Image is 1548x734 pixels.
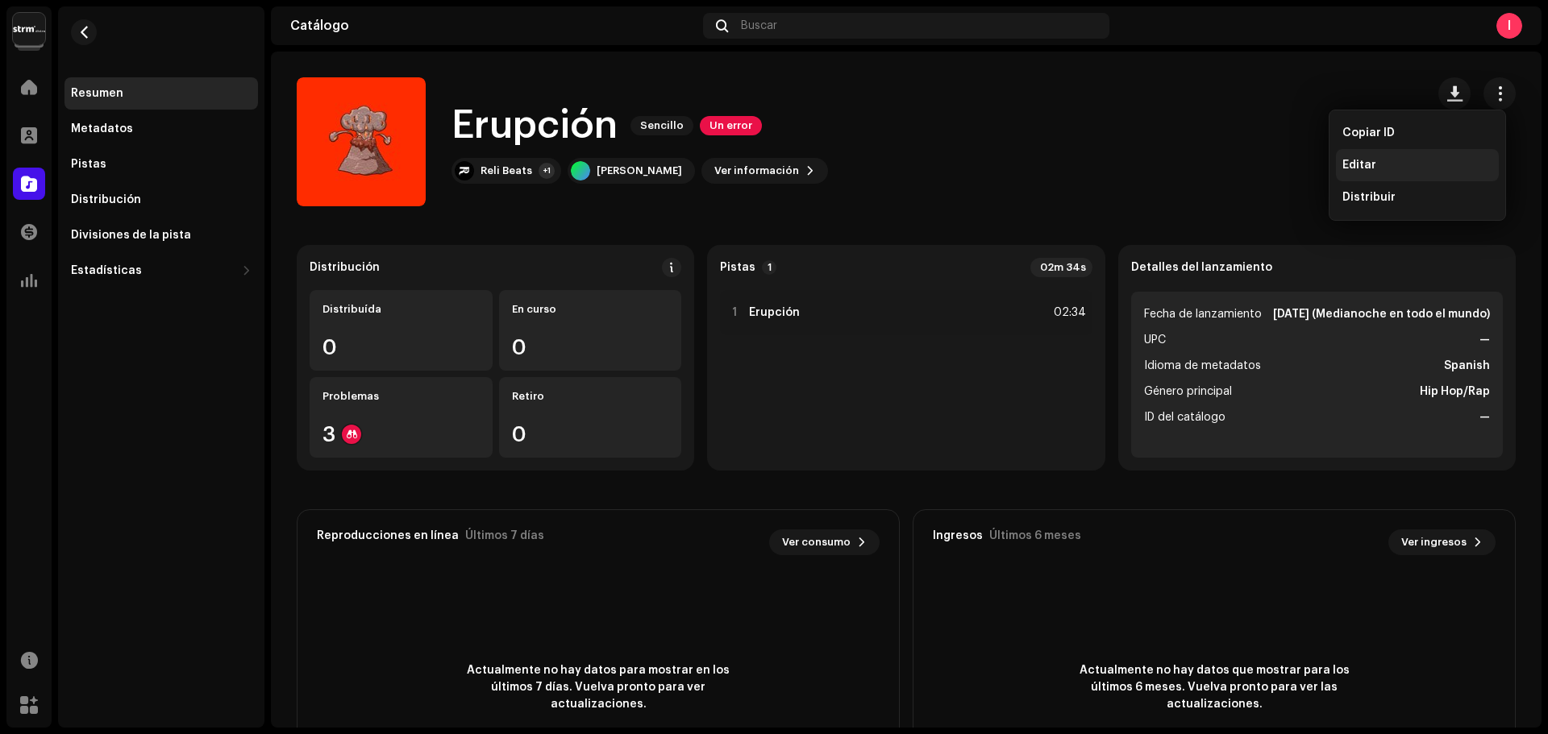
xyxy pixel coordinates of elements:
button: Ver consumo [769,529,880,555]
span: UPC [1144,330,1166,350]
div: Distribuída [322,303,480,316]
div: Retiro [512,390,669,403]
div: Ingresos [933,529,983,542]
div: Reli Beats [481,164,532,177]
div: Resumen [71,87,123,100]
div: Distribución [310,261,380,274]
span: Género principal [1144,382,1232,401]
div: Últimos 6 meses [989,529,1081,542]
re-m-nav-item: Divisiones de la pista [64,219,258,251]
span: Sencillo [630,116,693,135]
div: 02m 34s [1030,258,1092,277]
strong: Pistas [720,261,755,274]
span: Un error [700,116,762,135]
span: Actualmente no hay datos que mostrar para los últimos 6 meses. Vuelva pronto para ver las actuali... [1069,662,1359,713]
strong: [DATE] (Medianoche en todo el mundo) [1273,305,1490,324]
button: Ver ingresos [1388,529,1496,555]
div: 02:34 [1051,303,1086,322]
span: Actualmente no hay datos para mostrar en los últimos 7 días. Vuelva pronto para ver actualizaciones. [453,662,743,713]
div: [PERSON_NAME] [597,164,682,177]
strong: Detalles del lanzamiento [1131,261,1272,274]
span: ID del catálogo [1144,408,1225,427]
div: +1 [539,163,555,179]
div: Catálogo [290,19,697,32]
strong: Erupción [749,306,800,319]
strong: Hip Hop/Rap [1420,382,1490,401]
div: Estadísticas [71,264,142,277]
span: Editar [1342,159,1376,172]
re-m-nav-item: Resumen [64,77,258,110]
div: Metadatos [71,122,133,135]
div: Divisiones de la pista [71,229,191,242]
img: 408b884b-546b-4518-8448-1008f9c76b02 [13,13,45,45]
span: Ver ingresos [1401,526,1467,558]
span: Copiar ID [1342,126,1395,139]
re-m-nav-item: Distribución [64,184,258,216]
div: I [1496,13,1522,39]
img: b2d0d52c-543c-4770-8196-b033d75e3c17 [455,161,474,180]
div: Distribución [71,193,141,206]
strong: — [1479,408,1490,427]
span: Fecha de lanzamiento [1144,305,1262,324]
strong: Spanish [1444,356,1490,375]
p-badge: 1 [762,260,776,275]
span: Idioma de metadatos [1144,356,1261,375]
div: Problemas [322,390,480,403]
div: En curso [512,303,669,316]
span: Ver consumo [782,526,851,558]
div: Pistas [71,158,106,171]
div: Reproducciones en línea [317,529,459,542]
re-m-nav-item: Metadatos [64,113,258,145]
strong: — [1479,330,1490,350]
button: Ver información [701,158,828,184]
span: Buscar [741,19,777,32]
span: Distribuir [1342,191,1396,204]
re-m-nav-dropdown: Estadísticas [64,255,258,287]
re-m-nav-item: Pistas [64,148,258,180]
span: Ver información [714,155,799,187]
h1: Erupción [451,100,618,151]
div: Últimos 7 días [465,529,544,542]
